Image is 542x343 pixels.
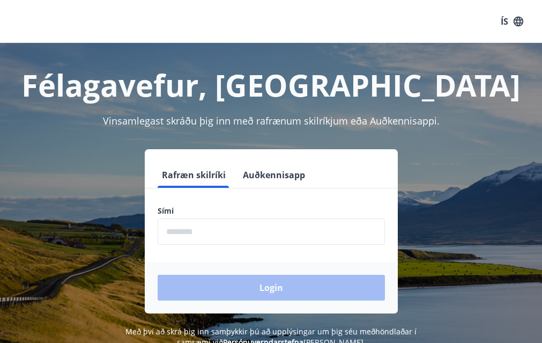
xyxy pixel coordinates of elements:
[13,64,529,105] h1: Félagavefur, [GEOGRAPHIC_DATA]
[239,162,309,188] button: Auðkennisapp
[158,206,385,216] label: Sími
[158,162,230,188] button: Rafræn skilríki
[495,12,529,31] button: ÍS
[103,114,440,127] span: Vinsamlegast skráðu þig inn með rafrænum skilríkjum eða Auðkennisappi.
